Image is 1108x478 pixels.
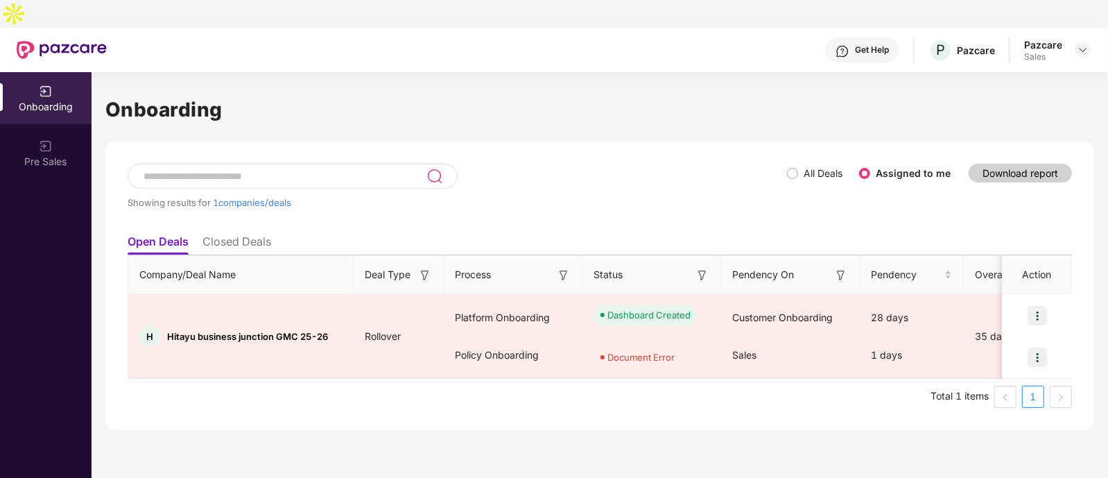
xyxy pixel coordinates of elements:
span: left [1001,393,1010,402]
span: Customer Onboarding [732,311,833,323]
div: Showing results for [128,197,787,208]
span: Process [455,267,491,282]
img: icon [1028,306,1047,325]
div: Policy Onboarding [444,336,582,374]
h1: Onboarding [105,94,1094,125]
span: Sales [732,349,756,361]
li: Closed Deals [202,234,271,255]
th: Overall Pendency [964,256,1082,294]
a: 1 [1023,386,1044,407]
div: 1 days [860,336,964,374]
span: 1 companies/deals [213,197,291,208]
div: Dashboard Created [607,308,691,322]
img: icon [1028,348,1047,367]
span: Hitayu business junction GMC 25-26 [167,331,328,342]
div: H [139,326,160,347]
label: All Deals [804,167,842,179]
li: Total 1 items [930,386,989,408]
img: svg+xml;base64,PHN2ZyBpZD0iRHJvcGRvd24tMzJ4MzIiIHhtbG5zPSJodHRwOi8vd3d3LnczLm9yZy8yMDAwL3N2ZyIgd2... [1077,44,1089,56]
th: Action [1003,256,1072,294]
span: P [936,42,945,58]
span: Pendency On [732,267,794,282]
span: Deal Type [365,267,410,282]
div: 35 days [964,329,1082,344]
div: Pazcare [957,44,995,57]
button: right [1050,386,1072,408]
img: svg+xml;base64,PHN2ZyB3aWR0aD0iMjQiIGhlaWdodD0iMjUiIHZpZXdCb3g9IjAgMCAyNCAyNSIgZmlsbD0ibm9uZSIgeG... [426,168,442,185]
li: Next Page [1050,386,1072,408]
button: Download report [969,164,1072,182]
div: Document Error [607,350,675,364]
img: svg+xml;base64,PHN2ZyBpZD0iSGVscC0zMngzMiIgeG1sbnM9Imh0dHA6Ly93d3cudzMub3JnLzIwMDAvc3ZnIiB3aWR0aD... [836,44,849,58]
div: Pazcare [1024,38,1062,51]
div: 28 days [860,299,964,336]
img: svg+xml;base64,PHN2ZyB3aWR0aD0iMTYiIGhlaWdodD0iMTYiIHZpZXdCb3g9IjAgMCAxNiAxNiIgZmlsbD0ibm9uZSIgeG... [418,268,432,282]
span: Rollover [354,330,412,342]
span: Status [594,267,623,282]
th: Pendency [860,256,964,294]
div: Sales [1024,51,1062,62]
button: left [994,386,1016,408]
label: Assigned to me [876,167,951,179]
span: Pendency [871,267,942,282]
li: 1 [1022,386,1044,408]
img: svg+xml;base64,PHN2ZyB3aWR0aD0iMjAiIGhlaWdodD0iMjAiIHZpZXdCb3g9IjAgMCAyMCAyMCIgZmlsbD0ibm9uZSIgeG... [39,85,53,99]
img: New Pazcare Logo [17,41,107,59]
span: right [1057,393,1065,402]
img: svg+xml;base64,PHN2ZyB3aWR0aD0iMTYiIGhlaWdodD0iMTYiIHZpZXdCb3g9IjAgMCAxNiAxNiIgZmlsbD0ibm9uZSIgeG... [834,268,848,282]
li: Open Deals [128,234,189,255]
div: Platform Onboarding [444,299,582,336]
img: svg+xml;base64,PHN2ZyB3aWR0aD0iMTYiIGhlaWdodD0iMTYiIHZpZXdCb3g9IjAgMCAxNiAxNiIgZmlsbD0ibm9uZSIgeG... [557,268,571,282]
th: Company/Deal Name [128,256,354,294]
img: svg+xml;base64,PHN2ZyB3aWR0aD0iMjAiIGhlaWdodD0iMjAiIHZpZXdCb3g9IjAgMCAyMCAyMCIgZmlsbD0ibm9uZSIgeG... [39,139,53,153]
div: Get Help [855,44,889,56]
li: Previous Page [994,386,1016,408]
img: svg+xml;base64,PHN2ZyB3aWR0aD0iMTYiIGhlaWdodD0iMTYiIHZpZXdCb3g9IjAgMCAxNiAxNiIgZmlsbD0ibm9uZSIgeG... [695,268,709,282]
